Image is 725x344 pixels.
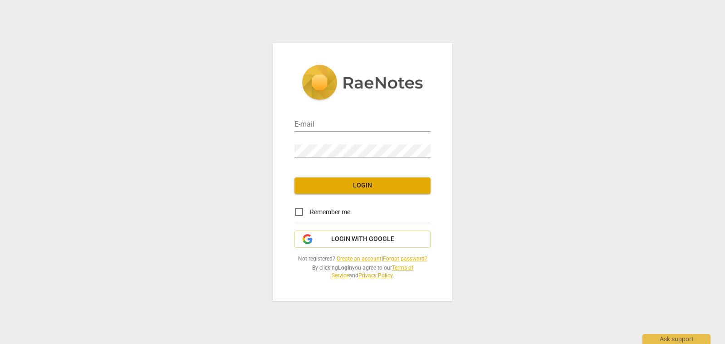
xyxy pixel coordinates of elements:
button: Login with Google [294,231,431,248]
span: Not registered? | [294,255,431,263]
b: Login [338,265,352,271]
a: Forgot password? [383,256,427,262]
img: 5ac2273c67554f335776073100b6d88f.svg [302,65,423,102]
span: By clicking you agree to our and . [294,264,431,279]
button: Login [294,177,431,194]
div: Ask support [642,334,710,344]
span: Login with Google [331,235,394,244]
a: Create an account [337,256,382,262]
a: Terms of Service [332,265,413,279]
span: Remember me [310,207,350,217]
span: Login [302,181,423,190]
a: Privacy Policy [358,272,392,279]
